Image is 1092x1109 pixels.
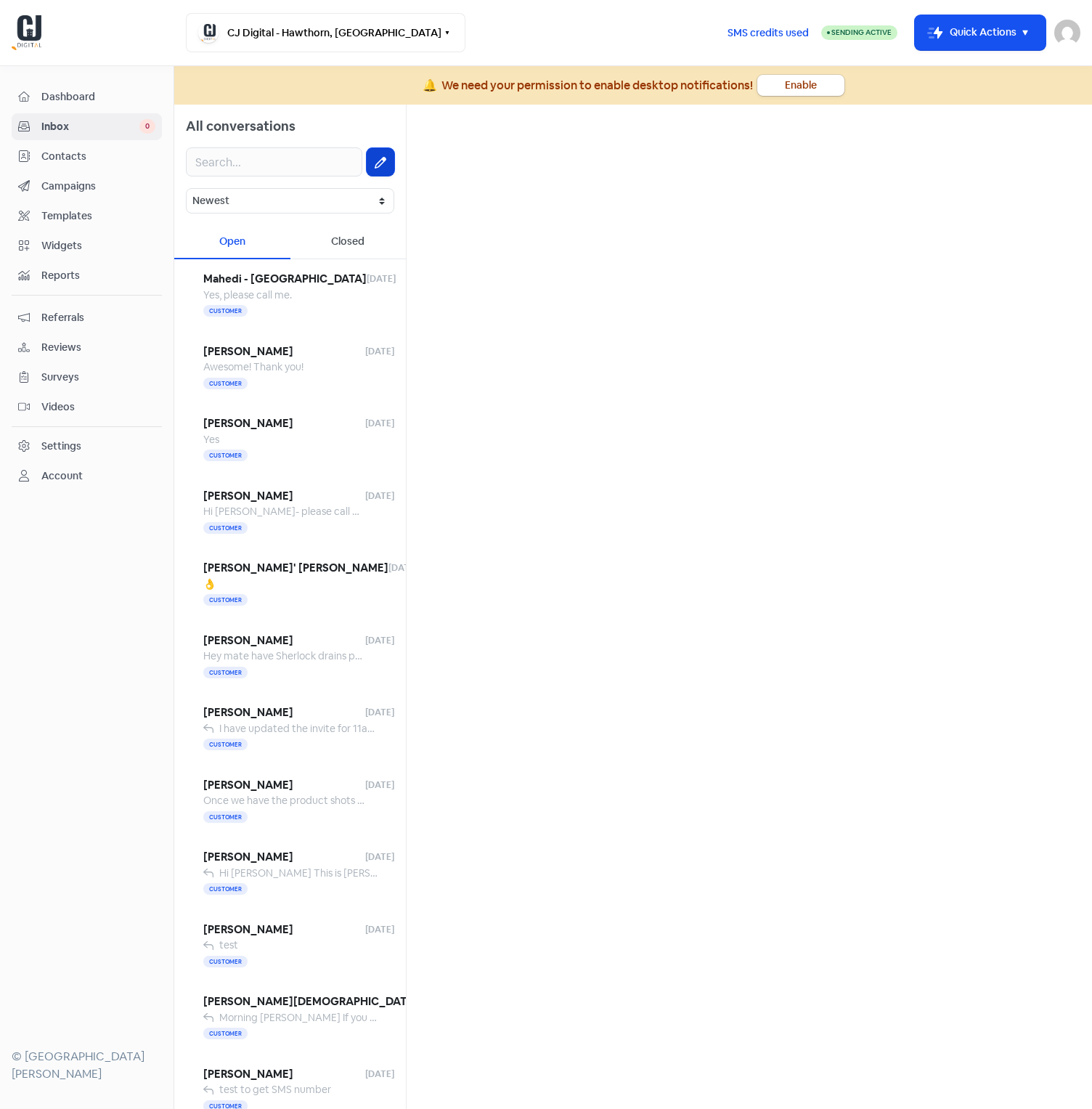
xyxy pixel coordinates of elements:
[41,310,155,325] span: Referrals
[12,394,162,421] a: Videos
[41,119,139,134] span: Inbox
[757,75,844,96] button: Enable
[12,463,162,489] a: Account
[41,439,81,454] div: Settings
[12,203,162,229] a: Templates
[186,13,465,52] button: CJ Digital - Hawthorn, [GEOGRAPHIC_DATA]
[203,488,365,505] span: [PERSON_NAME]
[203,811,248,823] span: Customer
[1054,20,1080,46] img: User
[12,304,162,331] a: Referrals
[365,779,394,792] span: [DATE]
[174,225,290,259] div: Open
[41,268,155,283] span: Reports
[186,147,362,176] input: Search...
[41,149,155,164] span: Contacts
[12,113,162,140] a: Inbox 0
[203,560,388,577] span: [PERSON_NAME]' [PERSON_NAME]
[388,561,417,574] span: [DATE]
[203,633,365,649] span: [PERSON_NAME]
[41,238,155,253] span: Widgets
[174,66,1092,105] a: 🔔We need your permission to enable desktop notifications!Enable
[203,1028,248,1039] span: Customer
[203,1066,365,1083] span: [PERSON_NAME]
[203,956,248,967] span: Customer
[12,334,162,361] a: Reviews
[41,468,83,484] div: Account
[203,305,248,317] span: Customer
[290,225,407,259] div: Closed
[41,399,155,415] span: Videos
[203,577,216,590] span: 👌
[203,594,248,606] span: Customer
[367,272,396,285] span: [DATE]
[203,271,367,288] span: Mahedi - [GEOGRAPHIC_DATA]
[139,119,155,134] span: 0
[365,850,394,864] span: [DATE]
[12,173,162,200] a: Campaigns
[365,923,394,936] span: [DATE]
[41,340,155,355] span: Reviews
[203,704,365,721] span: [PERSON_NAME]
[728,25,809,41] span: SMS credits used
[41,89,155,105] span: Dashboard
[203,450,248,461] span: Customer
[219,938,238,951] span: test
[203,344,365,360] span: [PERSON_NAME]
[365,345,394,358] span: [DATE]
[12,364,162,391] a: Surveys
[203,777,365,794] span: [PERSON_NAME]
[12,84,162,110] a: Dashboard
[12,1048,162,1083] div: © [GEOGRAPHIC_DATA][PERSON_NAME]
[203,922,365,938] span: [PERSON_NAME]
[203,994,418,1010] span: [PERSON_NAME][DEMOGRAPHIC_DATA]
[203,849,365,866] span: [PERSON_NAME]
[186,118,296,134] span: All conversations
[41,179,155,194] span: Campaigns
[12,143,162,170] a: Contacts
[219,1083,331,1096] span: test to get SMS number
[203,505,492,518] span: Hi [PERSON_NAME]- please call me and I'll do the 2FA with you
[41,208,155,224] span: Templates
[203,883,248,895] span: Customer
[831,28,892,37] span: Sending Active
[441,77,753,94] div: We need your permission to enable desktop notifications!
[365,706,394,719] span: [DATE]
[203,378,248,389] span: Customer
[423,77,437,94] div: 🔔
[41,370,155,385] span: Surveys
[365,489,394,503] span: [DATE]
[915,15,1046,50] button: Quick Actions
[203,360,303,373] span: Awesome! Thank you!
[365,417,394,430] span: [DATE]
[203,739,248,750] span: Customer
[12,262,162,289] a: Reports
[821,24,897,41] a: Sending Active
[203,649,495,662] span: Hey mate have Sherlock drains paid that small ad hoc deposit?
[12,232,162,259] a: Widgets
[219,722,415,735] span: I have updated the invite for 11am [DATE].
[365,1068,394,1081] span: [DATE]
[365,634,394,647] span: [DATE]
[715,24,821,39] a: SMS credits used
[203,433,219,446] span: Yes
[203,415,365,432] span: [PERSON_NAME]
[12,433,162,460] a: Settings
[203,667,248,678] span: Customer
[203,288,292,301] span: Yes, please call me.
[203,522,248,534] span: Customer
